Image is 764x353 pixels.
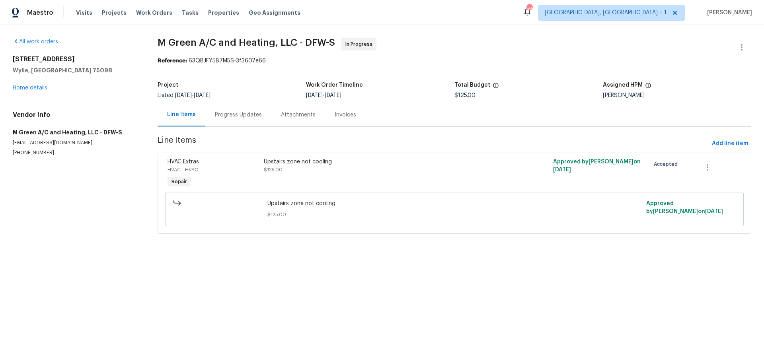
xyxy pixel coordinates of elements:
[267,200,641,208] span: Upstairs zone not cooling
[13,85,47,91] a: Home details
[454,82,490,88] h5: Total Budget
[168,167,198,172] span: HVAC - HVAC
[712,139,748,149] span: Add line item
[654,160,681,168] span: Accepted
[705,209,723,214] span: [DATE]
[281,111,316,119] div: Attachments
[553,159,641,173] span: Approved by [PERSON_NAME] on
[215,111,262,119] div: Progress Updates
[158,58,187,64] b: Reference:
[175,93,210,98] span: -
[13,55,138,63] h2: [STREET_ADDRESS]
[264,158,500,166] div: Upstairs zone not cooling
[158,136,709,151] span: Line Items
[545,9,667,17] span: [GEOGRAPHIC_DATA], [GEOGRAPHIC_DATA] + 1
[136,9,172,17] span: Work Orders
[306,82,363,88] h5: Work Order Timeline
[249,9,300,17] span: Geo Assignments
[13,111,138,119] h4: Vendor Info
[493,82,499,93] span: The total cost of line items that have been proposed by Opendoor. This sum includes line items th...
[645,82,651,93] span: The hpm assigned to this work order.
[102,9,127,17] span: Projects
[553,167,571,173] span: [DATE]
[158,38,335,47] span: M Green A/C and Heating, LLC - DFW-S
[13,66,138,74] h5: Wylie, [GEOGRAPHIC_DATA] 75098
[13,128,138,136] h5: M Green A/C and Heating, LLC - DFW-S
[208,9,239,17] span: Properties
[168,178,190,186] span: Repair
[194,93,210,98] span: [DATE]
[13,140,138,146] p: [EMAIL_ADDRESS][DOMAIN_NAME]
[158,93,210,98] span: Listed
[306,93,323,98] span: [DATE]
[167,111,196,118] div: Line Items
[264,167,283,172] span: $125.00
[13,39,58,45] a: All work orders
[76,9,92,17] span: Visits
[603,82,643,88] h5: Assigned HPM
[158,57,751,65] div: 63QBJFY5B7M5S-3f3607e66
[267,211,641,219] span: $125.00
[335,111,356,119] div: Invoices
[603,93,751,98] div: [PERSON_NAME]
[454,93,476,98] span: $125.00
[168,159,199,165] span: HVAC Extras
[325,93,341,98] span: [DATE]
[345,40,376,48] span: In Progress
[646,201,723,214] span: Approved by [PERSON_NAME] on
[704,9,752,17] span: [PERSON_NAME]
[13,149,138,156] p: [PHONE_NUMBER]
[306,93,341,98] span: -
[526,5,532,13] div: 58
[182,10,199,16] span: Tasks
[27,9,53,17] span: Maestro
[175,93,192,98] span: [DATE]
[709,136,751,151] button: Add line item
[158,82,178,88] h5: Project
